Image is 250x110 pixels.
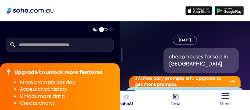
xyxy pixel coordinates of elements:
[6,69,11,75] img: Upgrade icon
[173,36,197,45] div: [DATE]
[14,69,102,76] div: Upgrade to unlock more features
[20,79,114,86] li: More prompts per day
[20,93,114,100] li: Unlock more data
[169,53,233,67] div: cheap houses for sale in [GEOGRAPHIC_DATA]
[220,98,231,106] span: Menu
[124,94,129,100] img: sohoAI logo
[230,80,235,83] img: Arrow icon
[118,94,135,106] a: sohoAI
[186,6,212,15] img: app-store icon
[167,94,184,106] a: News
[120,100,133,106] span: sohoAI
[173,94,179,100] img: news-nav icon
[217,93,234,106] a: Menu
[215,6,244,15] img: google-play icon
[171,100,181,106] span: News
[129,76,241,87] div: 3 / 3 free daily prompts left. Upgrade to get more prompts.
[20,100,114,107] li: Create charts
[7,8,53,14] img: Soho Logo
[20,86,114,93] li: Access chat history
